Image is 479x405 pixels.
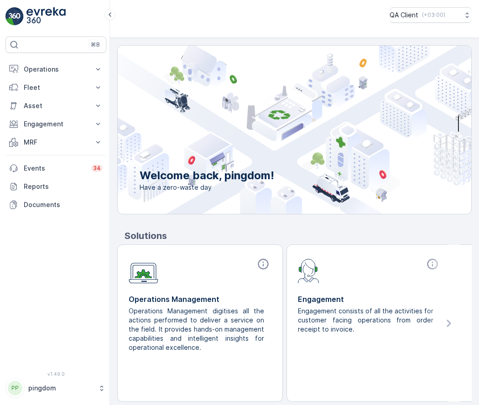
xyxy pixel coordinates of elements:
[24,65,88,74] p: Operations
[298,306,433,334] p: Engagement consists of all the activities for customer facing operations from order receipt to in...
[129,258,158,284] img: module-icon
[26,7,66,26] img: logo_light-DOdMpM7g.png
[24,119,88,129] p: Engagement
[28,384,94,393] p: pingdom
[24,101,88,110] p: Asset
[5,60,106,78] button: Operations
[5,78,106,97] button: Fleet
[422,11,445,19] p: ( +03:00 )
[5,177,106,196] a: Reports
[91,41,100,48] p: ⌘B
[93,165,101,172] p: 34
[140,183,274,192] span: Have a zero-waste day
[24,83,88,92] p: Fleet
[390,7,472,23] button: QA Client(+03:00)
[5,97,106,115] button: Asset
[24,164,86,173] p: Events
[8,381,22,395] div: PP
[5,133,106,151] button: MRF
[5,115,106,133] button: Engagement
[298,258,319,283] img: module-icon
[5,7,24,26] img: logo
[77,46,471,214] img: city illustration
[5,371,106,377] span: v 1.49.0
[24,138,88,147] p: MRF
[5,159,106,177] a: Events34
[5,379,106,398] button: PPpingdom
[24,182,103,191] p: Reports
[129,306,264,352] p: Operations Management digitises all the actions performed to deliver a service on the field. It p...
[298,294,441,305] p: Engagement
[24,200,103,209] p: Documents
[125,229,472,243] p: Solutions
[140,168,274,183] p: Welcome back, pingdom!
[5,196,106,214] a: Documents
[129,294,271,305] p: Operations Management
[390,10,418,20] p: QA Client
